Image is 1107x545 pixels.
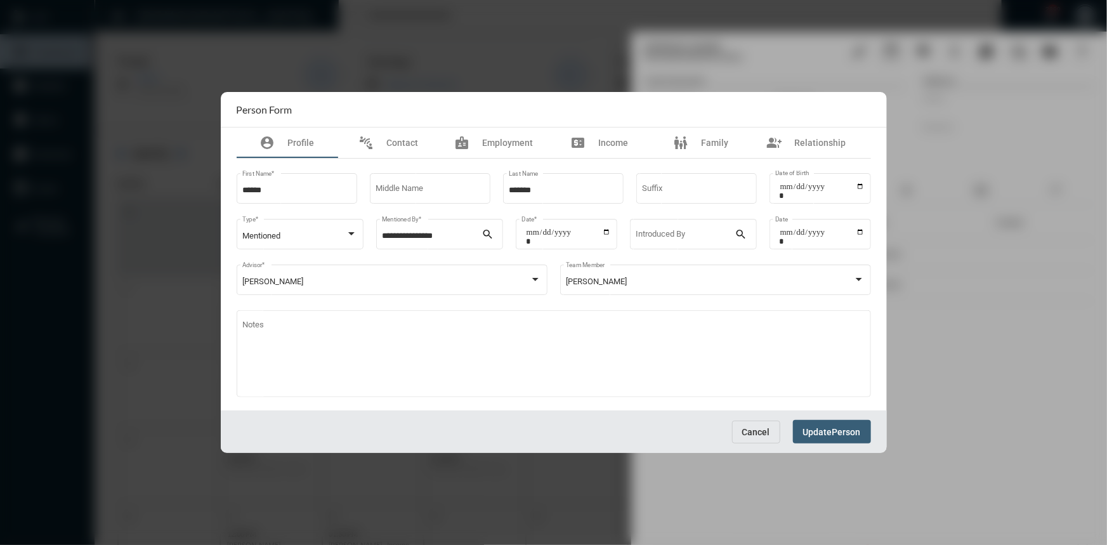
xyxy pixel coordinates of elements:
[359,135,374,150] mat-icon: connect_without_contact
[288,138,315,148] span: Profile
[483,138,534,148] span: Employment
[832,427,861,437] span: Person
[793,420,871,443] button: UpdatePerson
[455,135,470,150] mat-icon: badge
[260,135,275,150] mat-icon: account_circle
[673,135,688,150] mat-icon: family_restroom
[742,427,770,437] span: Cancel
[732,421,780,443] button: Cancel
[795,138,846,148] span: Relationship
[701,138,728,148] span: Family
[242,231,280,240] span: Mentioned
[767,135,782,150] mat-icon: group_add
[803,427,832,437] span: Update
[237,103,292,115] h2: Person Form
[566,277,627,286] span: [PERSON_NAME]
[481,228,497,243] mat-icon: search
[242,277,303,286] span: [PERSON_NAME]
[598,138,628,148] span: Income
[387,138,419,148] span: Contact
[735,228,750,243] mat-icon: search
[570,135,586,150] mat-icon: price_change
